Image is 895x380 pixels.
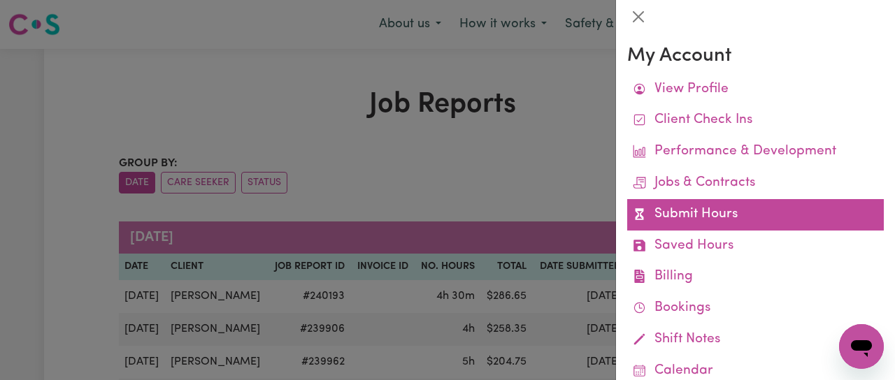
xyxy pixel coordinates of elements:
[627,105,884,136] a: Client Check Ins
[627,324,884,356] a: Shift Notes
[627,199,884,231] a: Submit Hours
[627,136,884,168] a: Performance & Development
[627,231,884,262] a: Saved Hours
[627,45,884,68] h3: My Account
[627,74,884,105] a: View Profile
[627,168,884,199] a: Jobs & Contracts
[627,261,884,293] a: Billing
[627,293,884,324] a: Bookings
[839,324,884,369] iframe: Button to launch messaging window
[627,6,650,28] button: Close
